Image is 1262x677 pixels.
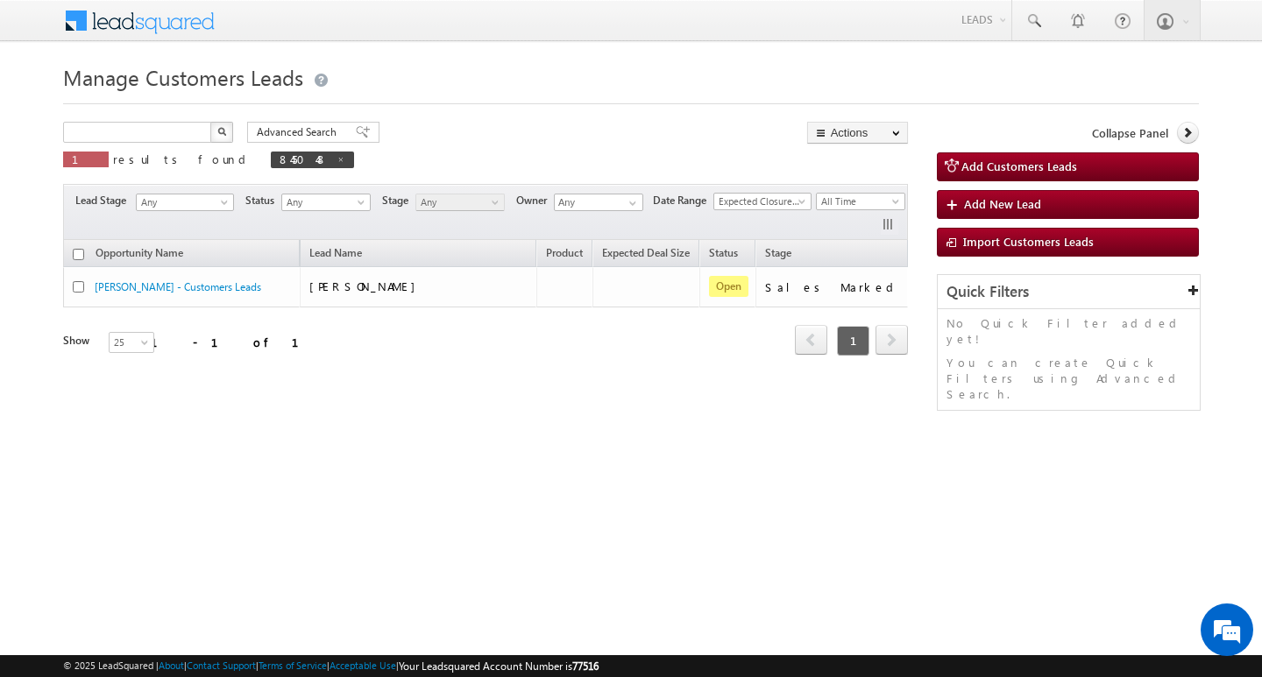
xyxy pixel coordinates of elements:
[700,243,747,266] a: Status
[280,152,328,166] span: 845048
[73,249,84,260] input: Check all records
[137,194,228,210] span: Any
[187,659,256,671] a: Contact Support
[714,194,805,209] span: Expected Closure Date
[765,279,900,295] div: Sales Marked
[602,246,690,259] span: Expected Deal Size
[795,327,827,355] a: prev
[399,659,599,673] span: Your Leadsquared Account Number is
[217,127,226,136] img: Search
[756,243,800,266] a: Stage
[382,193,415,208] span: Stage
[946,315,1191,347] p: No Quick Filter added yet!
[259,659,327,671] a: Terms of Service
[136,194,234,211] a: Any
[593,243,698,266] a: Expected Deal Size
[72,152,100,166] span: 1
[309,279,424,293] span: [PERSON_NAME]
[330,659,396,671] a: Acceptable Use
[63,63,303,91] span: Manage Customers Leads
[765,246,791,259] span: Stage
[87,243,192,266] a: Opportunity Name
[95,280,261,293] a: [PERSON_NAME] - Customers Leads
[961,159,1077,173] span: Add Customers Leads
[938,275,1200,309] div: Quick Filters
[257,124,342,140] span: Advanced Search
[876,327,908,355] a: next
[876,325,908,355] span: next
[281,194,371,211] a: Any
[159,659,184,671] a: About
[96,246,183,259] span: Opportunity Name
[63,658,599,674] span: © 2025 LeadSquared | | | | |
[416,194,500,210] span: Any
[245,193,281,208] span: Status
[516,193,554,208] span: Owner
[1092,125,1168,141] span: Collapse Panel
[151,332,320,352] div: 1 - 1 of 1
[713,193,812,210] a: Expected Closure Date
[620,194,642,212] a: Show All Items
[795,325,827,355] span: prev
[282,194,365,210] span: Any
[113,152,252,166] span: results found
[807,122,908,144] button: Actions
[837,326,869,356] span: 1
[709,276,748,297] span: Open
[75,193,133,208] span: Lead Stage
[415,194,505,211] a: Any
[109,332,154,353] a: 25
[546,246,583,259] span: Product
[110,335,156,350] span: 25
[554,194,643,211] input: Type to Search
[964,196,1041,211] span: Add New Lead
[817,194,900,209] span: All Time
[301,243,371,266] span: Lead Name
[653,193,713,208] span: Date Range
[963,234,1094,249] span: Import Customers Leads
[946,355,1191,402] p: You can create Quick Filters using Advanced Search.
[816,193,905,210] a: All Time
[572,659,599,673] span: 77516
[63,333,95,349] div: Show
